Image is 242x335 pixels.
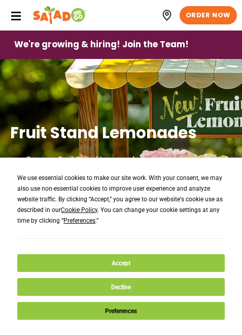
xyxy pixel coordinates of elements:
button: Decline [17,278,224,296]
a: We're growing & hiring! Join the Team! [14,31,189,58]
span: We're growing & hiring! Join the Team! [14,39,189,51]
h2: Fruit Stand Lemonades [10,123,232,143]
a: ORDER NOW [180,6,237,24]
span: ORDER NOW [186,11,231,20]
span: Preferences [63,217,95,224]
img: Header logo [33,5,86,25]
span: Cookie Policy [61,206,97,214]
button: Preferences [17,302,224,320]
button: Accept [17,254,224,272]
div: We use essential cookies to make our site work. With your consent, we may also use non-essential ... [17,173,224,226]
p: Our new Fruit Stand Lemonades are here for a limited time and bursting with bold, sun-ripened fla... [10,155,232,185]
